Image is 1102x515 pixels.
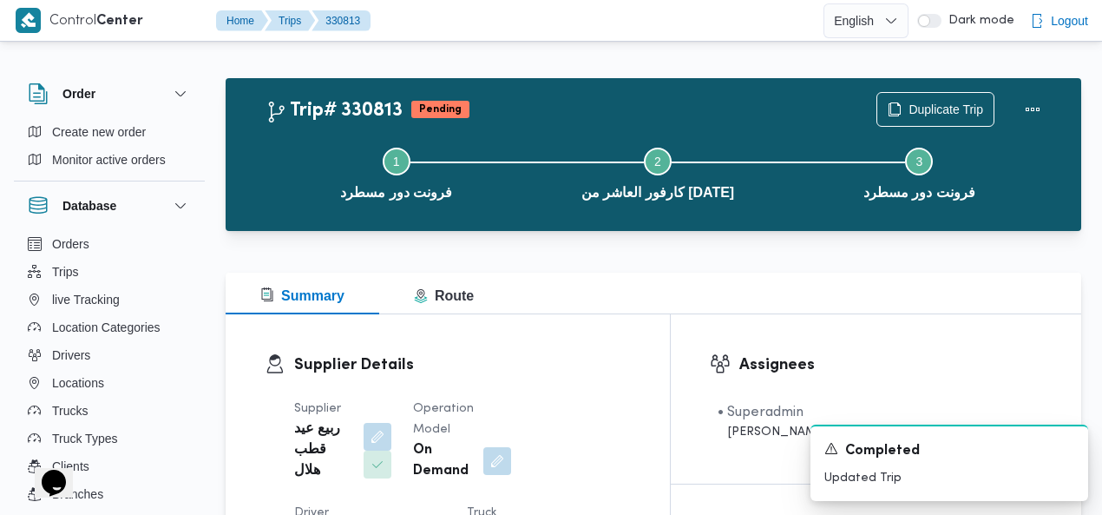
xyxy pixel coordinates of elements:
[28,83,191,104] button: Order
[17,446,73,498] iframe: chat widget
[718,423,1035,441] div: [PERSON_NAME][EMAIL_ADDRESS][DOMAIN_NAME]
[52,261,79,282] span: Trips
[21,314,198,341] button: Location Categories
[14,118,205,181] div: Order
[52,484,103,505] span: Branches
[845,441,920,462] span: Completed
[21,146,198,174] button: Monitor active orders
[21,425,198,452] button: Truck Types
[863,182,975,203] span: فرونت دور مسطرد
[413,403,474,435] span: Operation Model
[294,403,341,414] span: Supplier
[52,289,120,310] span: live Tracking
[96,15,143,28] b: Center
[419,104,462,115] b: Pending
[21,452,198,480] button: Clients
[52,317,161,338] span: Location Categories
[941,14,1014,28] span: Dark mode
[581,182,734,203] span: كارفور العاشر من [DATE]
[1051,10,1088,31] span: Logout
[52,149,166,170] span: Monitor active orders
[718,402,1035,441] span: • Superadmin mohamed.nabil@illa.com.eg
[21,258,198,286] button: Trips
[52,400,88,421] span: Trucks
[21,369,198,397] button: Locations
[52,428,117,449] span: Truck Types
[62,83,95,104] h3: Order
[21,397,198,425] button: Trucks
[260,288,344,303] span: Summary
[266,100,403,122] h2: Trip# 330813
[1023,3,1095,38] button: Logout
[908,99,983,120] span: Duplicate Trip
[52,373,104,393] span: Locations
[413,440,471,482] b: On Demand
[21,286,198,314] button: live Tracking
[21,118,198,146] button: Create new order
[28,195,191,216] button: Database
[654,155,661,168] span: 2
[411,101,469,118] span: Pending
[312,10,371,31] button: 330813
[62,195,116,216] h3: Database
[266,127,527,217] button: فرونت دور مسطرد
[21,341,198,369] button: Drivers
[21,480,198,508] button: Branches
[824,440,1074,462] div: Notification
[1015,92,1050,127] button: Actions
[216,10,268,31] button: Home
[915,155,922,168] span: 3
[527,127,788,217] button: كارفور العاشر من [DATE]
[824,469,1074,487] p: Updated Trip
[414,288,474,303] span: Route
[393,155,400,168] span: 1
[265,10,315,31] button: Trips
[52,234,89,254] span: Orders
[789,127,1050,217] button: فرونت دور مسطرد
[739,353,1042,377] h3: Assignees
[718,402,1035,423] div: • Superadmin
[294,419,351,482] b: ربيع عيد قطب هلال
[21,230,198,258] button: Orders
[52,345,90,366] span: Drivers
[16,8,41,33] img: X8yXhbKr1z7QwAAAABJRU5ErkJggg==
[876,92,994,127] button: Duplicate Trip
[52,122,146,142] span: Create new order
[340,182,452,203] span: فرونت دور مسطرد
[294,353,631,377] h3: Supplier Details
